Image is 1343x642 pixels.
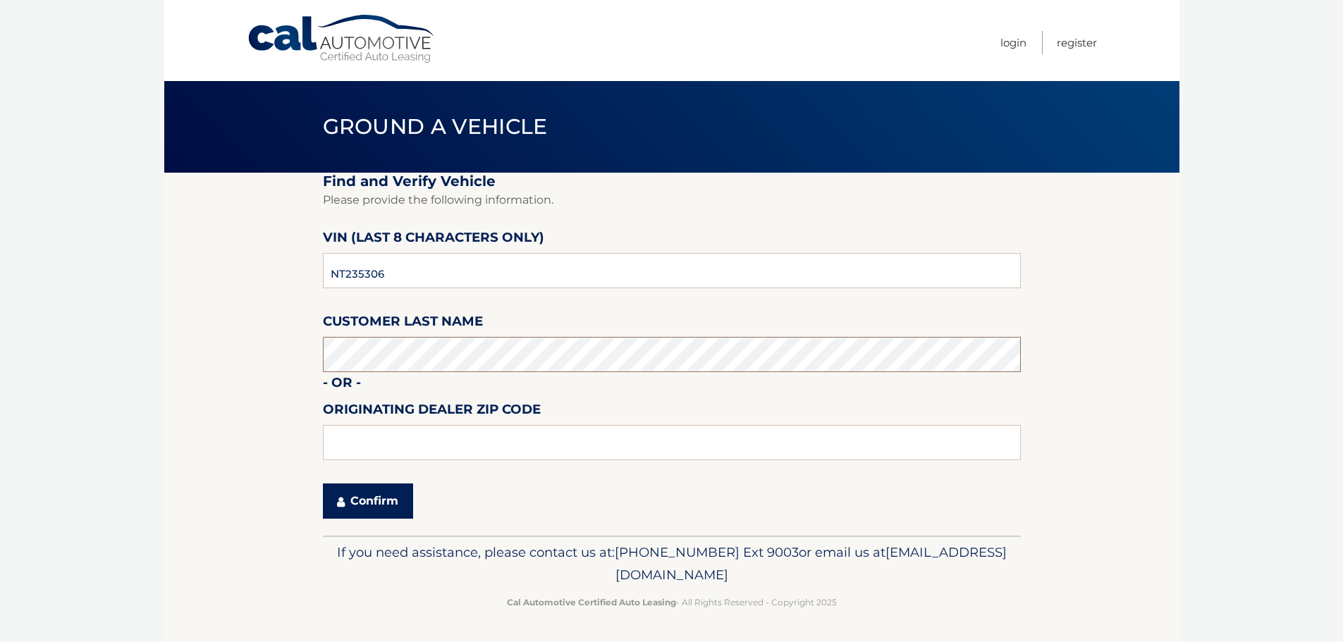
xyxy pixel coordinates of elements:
p: If you need assistance, please contact us at: or email us at [332,541,1012,586]
a: Login [1000,31,1026,54]
a: Cal Automotive [247,14,437,64]
p: Please provide the following information. [323,190,1021,210]
span: Ground a Vehicle [323,113,548,140]
label: - or - [323,372,361,398]
a: Register [1057,31,1097,54]
h2: Find and Verify Vehicle [323,173,1021,190]
label: VIN (last 8 characters only) [323,227,544,253]
p: - All Rights Reserved - Copyright 2025 [332,595,1012,610]
span: [PHONE_NUMBER] Ext 9003 [615,544,799,560]
strong: Cal Automotive Certified Auto Leasing [507,597,676,607]
button: Confirm [323,483,413,519]
label: Originating Dealer Zip Code [323,399,541,425]
label: Customer Last Name [323,311,483,337]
